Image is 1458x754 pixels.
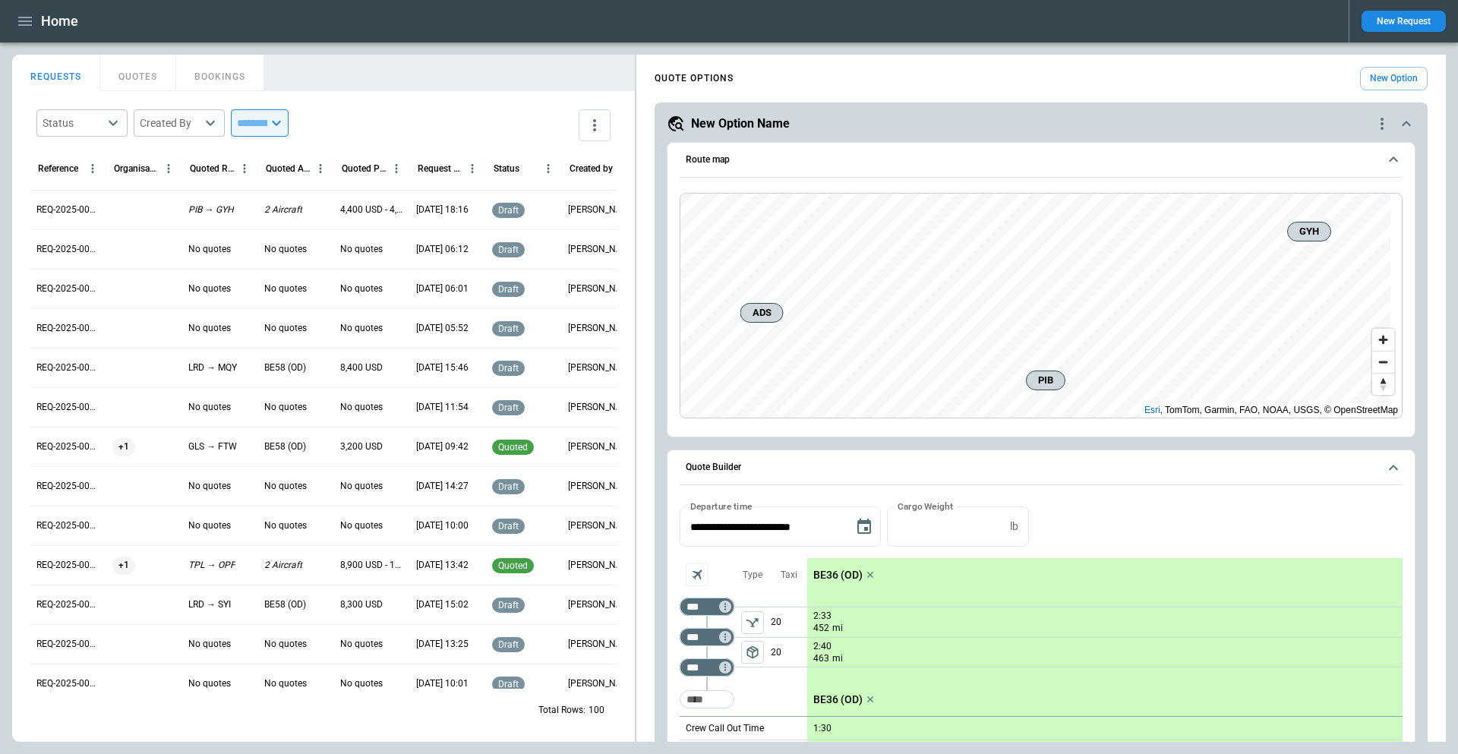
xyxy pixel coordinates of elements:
button: Request Created At (UTC-05:00) column menu [462,159,482,178]
span: draft [495,363,522,374]
p: 2:40 [813,641,832,652]
button: Zoom in [1372,329,1394,351]
button: REQUESTS [12,55,100,91]
p: No quotes [188,401,231,414]
span: draft [495,284,522,295]
p: BE58 (OD) [264,440,306,453]
span: quoted [495,560,531,571]
p: REQ-2025-000270 [36,480,100,493]
span: draft [495,521,522,532]
div: Created By [140,115,200,131]
button: Quoted Route column menu [235,159,254,178]
p: No quotes [188,243,231,256]
span: draft [495,402,522,413]
p: Allen Maki [568,361,632,374]
p: 09/11/2025 15:46 [416,361,469,374]
a: Esri [1144,405,1160,415]
div: Quoted Price [342,163,387,174]
p: No quotes [188,519,231,532]
p: No quotes [188,282,231,295]
p: No quotes [188,480,231,493]
p: 09/12/2025 05:52 [416,322,469,335]
span: +1 [112,427,135,466]
p: 4,400 USD - 4,500 USD [340,203,404,216]
span: Type of sector [741,641,764,664]
p: Cady Howell [568,243,632,256]
span: Type of sector [741,611,764,634]
div: Too short [680,658,734,677]
p: George O'Bryan [568,440,632,453]
p: Allen Maki [568,598,632,611]
label: Cargo Weight [898,500,953,513]
p: 2:33 [813,610,832,622]
span: quoted [495,442,531,453]
p: 3,200 USD [340,440,383,453]
p: Ben Gundermann [568,203,632,216]
p: 09/05/2025 10:00 [416,519,469,532]
p: No quotes [264,322,307,335]
div: Quoted Route [190,163,235,174]
span: draft [495,244,522,255]
p: No quotes [340,243,383,256]
p: REQ-2025-000269 [36,519,100,532]
span: Aircraft selection [686,563,708,586]
p: REQ-2025-000272 [36,401,100,414]
span: draft [495,600,522,610]
div: Too short [680,690,734,708]
p: No quotes [340,401,383,414]
h4: QUOTE OPTIONS [655,75,734,82]
p: Cady Howell [568,282,632,295]
label: Departure time [690,500,753,513]
p: No quotes [264,282,307,295]
h5: New Option Name [691,115,790,132]
p: BE36 (OD) [813,693,863,706]
span: PIB [1033,373,1059,388]
div: Status [494,163,519,174]
p: mi [832,622,843,635]
p: TPL → OPF [188,559,235,572]
p: 2 Aircraft [264,559,302,572]
span: draft [495,481,522,492]
p: No quotes [188,322,231,335]
p: Taxi [781,569,797,582]
p: LRD → SYI [188,598,231,611]
div: Too short [680,628,734,646]
p: Ben Gundermann [568,559,632,572]
span: ADS [747,305,777,320]
p: Ben Gundermann [568,519,632,532]
div: Request Created At (UTC-05:00) [418,163,462,174]
p: REQ-2025-000275 [36,282,100,295]
div: Organisation [114,163,159,174]
p: No quotes [340,638,383,651]
button: QUOTES [100,55,176,91]
span: draft [495,205,522,216]
p: lb [1010,520,1018,533]
button: Created by column menu [614,159,634,178]
p: 20 [771,638,807,667]
p: Crew Call Out Time [686,722,764,735]
p: No quotes [340,322,383,335]
p: No quotes [264,243,307,256]
p: Ben Gundermann [568,480,632,493]
p: 09/03/2025 13:25 [416,638,469,651]
p: GLS → FTW [188,440,237,453]
h1: Home [41,12,78,30]
button: Quoted Aircraft column menu [311,159,330,178]
p: REQ-2025-000271 [36,440,100,453]
p: No quotes [264,401,307,414]
div: Route map [680,193,1403,419]
p: REQ-2025-000276 [36,243,100,256]
p: 2 Aircraft [264,203,302,216]
p: BE58 (OD) [264,361,306,374]
p: LRD → MQY [188,361,237,374]
canvas: Map [680,194,1390,418]
button: New Option Namequote-option-actions [667,115,1415,133]
p: 09/03/2025 15:02 [416,598,469,611]
p: REQ-2025-000274 [36,322,100,335]
button: Choose date, selected date is Sep 15, 2025 [849,512,879,542]
p: mi [832,652,843,665]
button: left aligned [741,611,764,634]
p: REQ-2025-000273 [36,361,100,374]
p: 09/12/2025 18:16 [416,203,469,216]
button: New Option [1360,67,1428,90]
